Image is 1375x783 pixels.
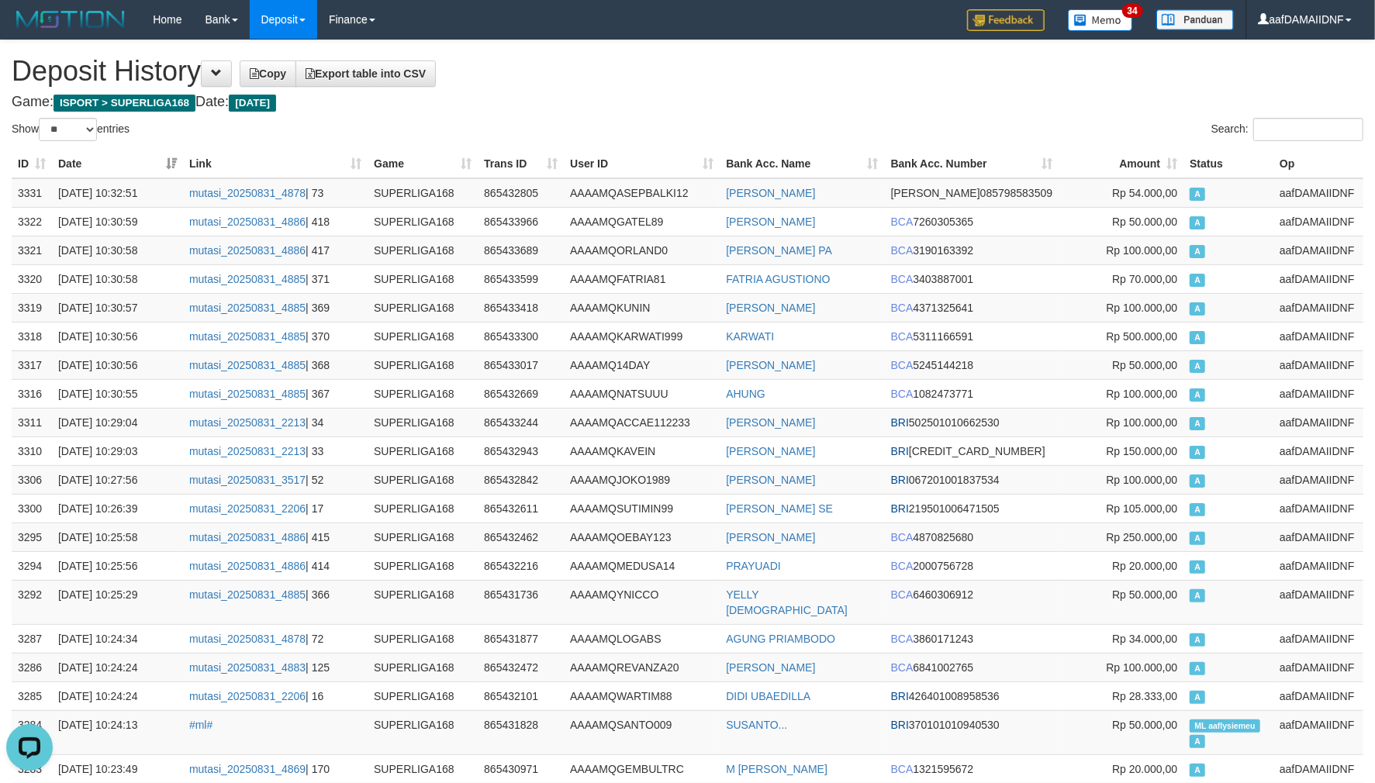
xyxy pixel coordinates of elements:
a: Export table into CSV [295,60,436,87]
td: | 125 [183,653,368,681]
td: 3310 [12,436,52,465]
a: [PERSON_NAME] SE [726,502,833,515]
td: 865433966 [478,207,564,236]
td: 865430971 [478,754,564,783]
img: MOTION_logo.png [12,8,130,31]
a: mutasi_20250831_3517 [189,474,306,486]
button: Open LiveChat chat widget [6,6,53,53]
span: Approved [1190,417,1205,430]
span: Rp 50.000,00 [1112,719,1177,731]
span: Rp 250.000,00 [1106,531,1177,543]
a: [PERSON_NAME] [726,661,815,674]
td: SUPERLIGA168 [368,523,478,551]
td: | 34 [183,408,368,436]
span: Approved [1190,274,1205,287]
td: AAAAMQJOKO1989 [564,465,720,494]
span: BCA [891,661,914,674]
td: 3316 [12,379,52,408]
a: mutasi_20250831_4886 [189,244,306,257]
td: AAAAMQKAVEIN [564,436,720,465]
a: mutasi_20250831_4886 [189,216,306,228]
th: ID: activate to sort column ascending [12,150,52,178]
td: aafDAMAIIDNF [1273,408,1363,436]
th: Bank Acc. Name: activate to sort column ascending [720,150,884,178]
td: 865433689 [478,236,564,264]
td: | 371 [183,264,368,293]
a: mutasi_20250831_4885 [189,273,306,285]
th: Amount: activate to sort column ascending [1059,150,1183,178]
td: | 415 [183,523,368,551]
a: mutasi_20250831_4878 [189,633,306,645]
span: Approved [1190,474,1205,488]
span: [DATE] [229,95,276,112]
a: SUSANTO... [726,719,787,731]
span: ISPORT > SUPERLIGA168 [54,95,195,112]
td: 865432805 [478,178,564,208]
td: [DATE] 10:27:56 [52,465,183,494]
span: BCA [891,388,914,400]
span: Rp 150.000,00 [1106,445,1177,457]
td: [DATE] 10:24:34 [52,624,183,653]
span: Approved [1190,589,1205,602]
span: Rp 100.000,00 [1106,474,1177,486]
td: AAAAMQGEMBULTRC [564,754,720,783]
td: SUPERLIGA168 [368,207,478,236]
td: AAAAMQSUTIMIN99 [564,494,720,523]
span: Approved [1190,691,1205,704]
td: | 73 [183,178,368,208]
span: Rp 20.000,00 [1112,763,1177,775]
a: mutasi_20250831_4886 [189,531,306,543]
td: aafDAMAIIDNF [1273,436,1363,465]
td: 865431877 [478,624,564,653]
a: mutasi_20250831_4885 [189,359,306,371]
td: SUPERLIGA168 [368,710,478,754]
td: | 418 [183,207,368,236]
span: BCA [891,531,914,543]
a: PRAYUADI [726,560,781,572]
td: 3321 [12,236,52,264]
td: aafDAMAIIDNF [1273,207,1363,236]
td: 2000756728 [885,551,1059,580]
td: aafDAMAIIDNF [1273,624,1363,653]
td: 370101010940530 [885,710,1059,754]
span: BCA [891,302,914,314]
th: Trans ID: activate to sort column ascending [478,150,564,178]
a: mutasi_20250831_4883 [189,661,306,674]
a: Copy [240,60,296,87]
span: BCA [891,560,914,572]
span: Rp 34.000,00 [1112,633,1177,645]
td: aafDAMAIIDNF [1273,379,1363,408]
span: BRI [891,416,909,429]
span: Approved [1190,446,1205,459]
a: [PERSON_NAME] [726,445,815,457]
td: 865432943 [478,436,564,465]
td: | 52 [183,465,368,494]
a: mutasi_20250831_4886 [189,560,306,572]
td: aafDAMAIIDNF [1273,653,1363,681]
span: Approved [1190,331,1205,344]
a: mutasi_20250831_4885 [189,302,306,314]
td: 067201001837534 [885,465,1059,494]
a: [PERSON_NAME] [726,531,815,543]
span: Approved [1190,532,1205,545]
td: 3322 [12,207,52,236]
td: aafDAMAIIDNF [1273,523,1363,551]
a: [PERSON_NAME] [726,416,815,429]
td: 3287 [12,624,52,653]
a: AHUNG [726,388,765,400]
td: AAAAMQASEPBALKI12 [564,178,720,208]
a: [PERSON_NAME] [726,474,815,486]
span: Approved [1190,735,1205,748]
a: KARWATI [726,330,774,343]
td: [DATE] 10:30:55 [52,379,183,408]
td: [DATE] 10:25:56 [52,551,183,580]
td: aafDAMAIIDNF [1273,710,1363,754]
td: 865432611 [478,494,564,523]
td: aafDAMAIIDNF [1273,465,1363,494]
td: 865432101 [478,681,564,710]
span: Rp 100.000,00 [1106,416,1177,429]
td: SUPERLIGA168 [368,465,478,494]
a: [PERSON_NAME] [726,302,815,314]
span: BCA [891,244,914,257]
a: DIDI UBAEDILLA [726,690,810,702]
